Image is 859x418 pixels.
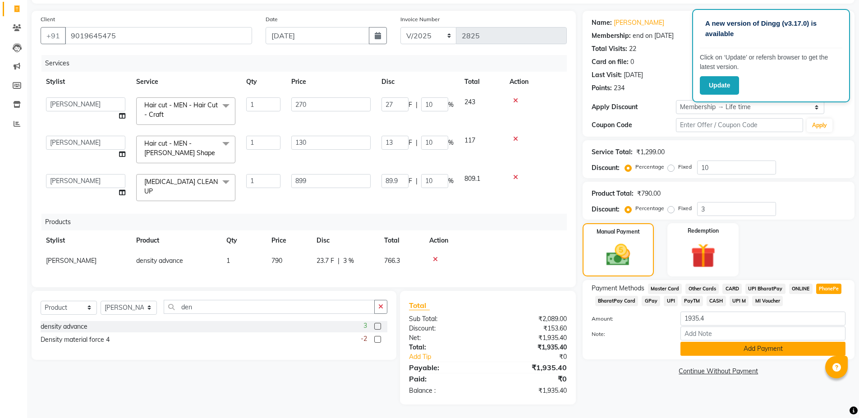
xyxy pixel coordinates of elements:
th: Price [266,230,311,251]
span: UPI M [730,296,749,306]
div: Balance : [402,386,488,395]
label: Percentage [635,204,664,212]
span: 790 [271,257,282,265]
span: Payment Methods [592,284,644,293]
div: 234 [614,83,625,93]
span: 766.3 [384,257,400,265]
a: Continue Without Payment [584,367,853,376]
div: Sub Total: [402,314,488,324]
th: Qty [241,72,286,92]
th: Total [459,72,504,92]
div: Discount: [592,205,620,214]
div: ₹1,935.40 [488,343,574,352]
a: x [164,110,168,119]
span: GPay [642,296,660,306]
div: end on [DATE] [633,31,674,41]
span: [PERSON_NAME] [46,257,96,265]
input: Search by Name/Mobile/Email/Code [65,27,252,44]
th: Stylist [41,72,131,92]
input: Add Note [680,326,845,340]
div: Card on file: [592,57,629,67]
div: Total Visits: [592,44,627,54]
div: ₹1,935.40 [488,333,574,343]
img: _cash.svg [599,241,638,269]
span: Master Card [648,284,682,294]
div: ₹0 [488,373,574,384]
a: [PERSON_NAME] [614,18,664,28]
div: Last Visit: [592,70,622,80]
span: -2 [361,334,367,344]
a: x [215,149,219,157]
div: Product Total: [592,189,634,198]
button: Add Payment [680,342,845,356]
span: Other Cards [685,284,719,294]
label: Date [266,15,278,23]
span: PayTM [681,296,703,306]
div: Service Total: [592,147,633,157]
div: Total: [402,343,488,352]
span: | [338,256,340,266]
span: 3 % [343,256,354,266]
span: | [416,138,418,147]
span: 243 [464,98,475,106]
div: Discount: [592,163,620,173]
div: Net: [402,333,488,343]
span: CASH [707,296,726,306]
input: Search or Scan [164,300,375,314]
th: Disc [376,72,459,92]
div: ₹0 [502,352,574,362]
div: [DATE] [624,70,643,80]
span: F [409,176,412,186]
th: Price [286,72,376,92]
span: | [416,176,418,186]
span: 117 [464,136,475,144]
span: BharatPay Card [595,296,639,306]
span: % [448,176,454,186]
button: Update [700,76,739,95]
span: Hair cut - MEN - Hair Cut - Craft [144,101,218,119]
button: +91 [41,27,66,44]
span: | [416,100,418,110]
th: Disc [311,230,379,251]
span: [MEDICAL_DATA] CLEAN UP [144,178,218,195]
th: Stylist [41,230,131,251]
input: Enter Offer / Coupon Code [676,118,803,132]
div: ₹790.00 [637,189,661,198]
span: 809.1 [464,175,480,183]
label: Fixed [678,204,692,212]
a: x [153,187,157,195]
label: Percentage [635,163,664,171]
div: Coupon Code [592,120,676,130]
div: Payable: [402,362,488,373]
span: 3 [363,321,367,331]
th: Total [379,230,424,251]
p: A new version of Dingg (v3.17.0) is available [705,18,837,39]
div: Services [41,55,574,72]
th: Qty [221,230,266,251]
span: CARD [722,284,742,294]
span: % [448,100,454,110]
div: ₹1,935.40 [488,386,574,395]
span: UPI [664,296,678,306]
div: ₹1,935.40 [488,362,574,373]
span: UPI BharatPay [745,284,786,294]
span: % [448,138,454,147]
span: MI Voucher [752,296,783,306]
div: Membership: [592,31,631,41]
div: Density material force 4 [41,335,110,345]
th: Action [504,72,567,92]
th: Product [131,230,221,251]
th: Service [131,72,241,92]
div: ₹153.60 [488,324,574,333]
label: Fixed [678,163,692,171]
span: Hair cut - MEN - [PERSON_NAME] Shape [144,139,215,157]
span: F [409,138,412,147]
span: Total [409,301,430,310]
span: PhonePe [816,284,842,294]
span: density advance [136,257,183,265]
button: Apply [807,119,832,132]
th: Action [424,230,567,251]
span: ONLINE [789,284,813,294]
div: ₹1,299.00 [636,147,665,157]
div: 0 [630,57,634,67]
